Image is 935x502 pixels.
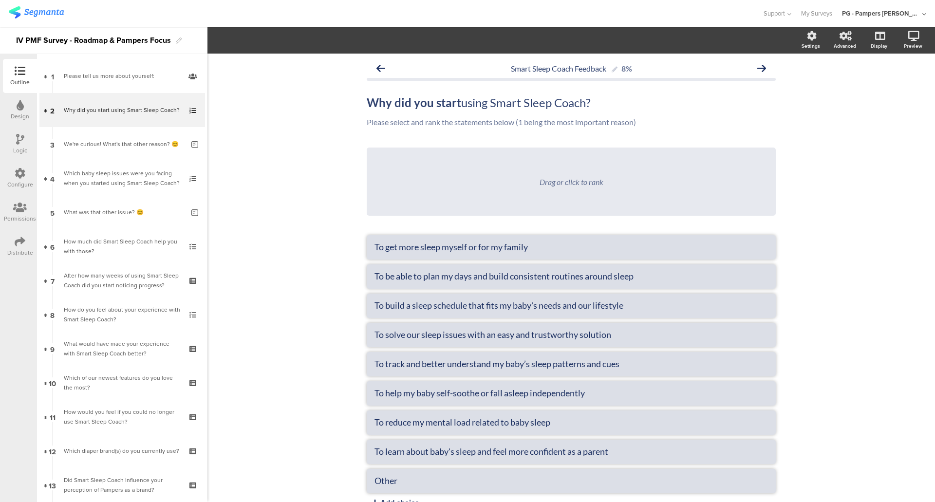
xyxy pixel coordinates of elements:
span: Support [764,9,785,18]
div: Design [11,112,29,121]
span: 3 [50,139,55,149]
a: 1 Please tell us more about yourself: [39,59,205,93]
span: 13 [49,480,56,490]
div: How much did Smart Sleep Coach help you with those? [64,237,180,256]
a: 4 Which baby sleep issues were you facing when you started using Smart Sleep Coach? [39,161,205,195]
span: 4 [50,173,55,184]
div: Advanced [834,42,856,50]
div: Settings [802,42,820,50]
div: Why did you start using Smart Sleep Coach? [64,105,180,115]
div: IV PMF Survey - Roadmap & Pampers Focus [16,33,171,48]
div: How would you feel if you could no longer use Smart Sleep Coach? [64,407,180,427]
a: 9 What would have made your experience with Smart Sleep Coach better? [39,332,205,366]
a: 12 Which diaper brand(s) do you currently use? [39,434,205,468]
div: Did Smart Sleep Coach influence your perception of Pampers as a brand? [64,475,180,495]
div: Which of our newest features do you love the most? [64,373,180,392]
div: After how many weeks of using Smart Sleep Coach did you start noticing progress? [64,271,180,290]
div: Please tell us more about yourself: [64,71,180,81]
span: 2 [50,105,55,115]
span: 8 [50,309,55,320]
span: 12 [49,446,56,456]
div: How do you feel about your experience with Smart Sleep Coach? [64,305,180,324]
div: Drag or click to rank [540,177,603,186]
div: Which baby sleep issues were you facing when you started using Smart Sleep Coach? [64,168,180,188]
strong: Why did you start [367,95,461,110]
div: Which diaper brand(s) do you currently use? [64,446,180,456]
a: 6 How much did Smart Sleep Coach help you with those? [39,229,205,263]
span: 10 [49,377,56,388]
div: Logic [13,146,27,155]
span: Smart Sleep Coach Feedback [511,64,606,73]
a: 3 We're curious! What's that other reason? 😊 [39,127,205,161]
p: using Smart Sleep Coach? [367,95,776,110]
span: 6 [50,241,55,252]
div: Outline [10,78,30,87]
span: 1 [51,71,54,81]
img: segmanta logo [9,6,64,19]
a: 8 How do you feel about your experience with Smart Sleep Coach? [39,297,205,332]
a: 13 Did Smart Sleep Coach influence your perception of Pampers as a brand? [39,468,205,502]
div: 8% [621,64,632,73]
div: Configure [7,180,33,189]
div: Distribute [7,248,33,257]
p: Please select and rank the statements below (1 being the most important reason) [367,117,776,127]
span: 11 [50,411,56,422]
span: 5 [50,207,55,218]
span: 7 [51,275,55,286]
a: 11 How would you feel if you could no longer use Smart Sleep Coach? [39,400,205,434]
a: 7 After how many weeks of using Smart Sleep Coach did you start noticing progress? [39,263,205,297]
a: 10 Which of our newest features do you love the most? [39,366,205,400]
div: What was that other issue? 😊 [64,207,184,217]
span: 9 [50,343,55,354]
div: Display [871,42,887,50]
div: We're curious! What's that other reason? 😊 [64,139,184,149]
div: Permissions [4,214,36,223]
a: 5 What was that other issue? 😊 [39,195,205,229]
a: 2 Why did you start using Smart Sleep Coach? [39,93,205,127]
div: What would have made your experience with Smart Sleep Coach better? [64,339,180,358]
div: Preview [904,42,922,50]
div: PG - Pampers [PERSON_NAME] [842,9,920,18]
